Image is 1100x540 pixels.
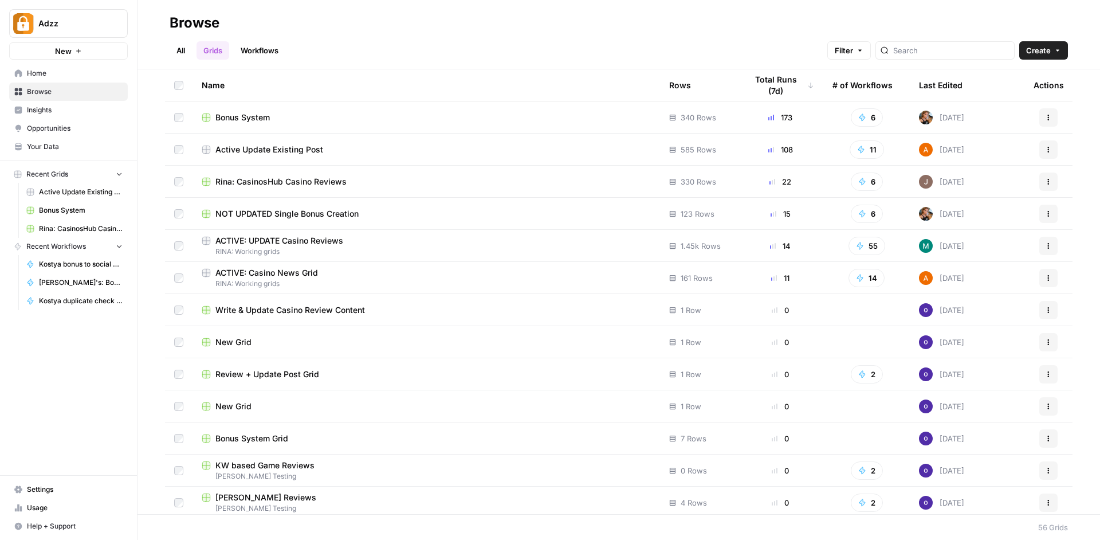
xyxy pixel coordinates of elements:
span: 1 Row [681,369,701,380]
a: [PERSON_NAME] Reviews[PERSON_NAME] Testing [202,492,651,514]
img: c47u9ku7g2b7umnumlgy64eel5a2 [919,367,933,381]
div: [DATE] [919,143,964,156]
span: Opportunities [27,123,123,134]
a: ACTIVE: UPDATE Casino ReviewsRINA: Working grids [202,235,651,257]
a: New Grid [202,336,651,348]
span: [PERSON_NAME] Reviews [215,492,316,503]
span: New Grid [215,401,252,412]
span: Adzz [38,18,108,29]
span: Active Update Existing Post [39,187,123,197]
span: NOT UPDATED Single Bonus Creation [215,208,359,220]
div: 0 [747,336,814,348]
button: Workspace: Adzz [9,9,128,38]
button: 2 [851,365,883,384]
a: Usage [9,499,128,517]
span: [PERSON_NAME] Testing [202,503,651,514]
a: KW based Game Reviews[PERSON_NAME] Testing [202,460,651,482]
div: [DATE] [919,367,964,381]
span: 7 Rows [681,433,706,444]
a: All [170,41,192,60]
div: [DATE] [919,303,964,317]
button: Recent Grids [9,166,128,183]
span: 1 Row [681,336,701,348]
div: 108 [747,144,814,155]
button: Filter [827,41,871,60]
span: ACTIVE: Casino News Grid [215,267,318,279]
span: Insights [27,105,123,115]
a: Bonus System Grid [202,433,651,444]
span: 1 Row [681,304,701,316]
span: Create [1026,45,1051,56]
div: 22 [747,176,814,187]
img: c47u9ku7g2b7umnumlgy64eel5a2 [919,400,933,413]
span: [PERSON_NAME]'s: Bonuses Search [39,277,123,288]
a: Bonus System [202,112,651,123]
img: c47u9ku7g2b7umnumlgy64eel5a2 [919,432,933,445]
a: Active Update Existing Post [21,183,128,201]
img: Adzz Logo [13,13,34,34]
button: 6 [851,205,883,223]
img: nwfydx8388vtdjnj28izaazbsiv8 [919,207,933,221]
a: Grids [197,41,229,60]
span: Browse [27,87,123,97]
div: 173 [747,112,814,123]
img: c47u9ku7g2b7umnumlgy64eel5a2 [919,335,933,349]
button: 55 [848,237,885,255]
div: 14 [747,240,814,252]
div: [DATE] [919,111,964,124]
div: 0 [747,401,814,412]
div: 0 [747,465,814,476]
a: NOT UPDATED Single Bonus Creation [202,208,651,220]
div: 0 [747,304,814,316]
div: 0 [747,433,814,444]
a: Rina: CasinosHub Casino Reviews [202,176,651,187]
a: Settings [9,480,128,499]
div: Browse [170,14,219,32]
a: Rina: CasinosHub Casino Reviews [21,220,128,238]
button: 2 [851,461,883,480]
a: Opportunities [9,119,128,138]
span: Active Update Existing Post [215,144,323,155]
img: c47u9ku7g2b7umnumlgy64eel5a2 [919,496,933,510]
span: 1.45k Rows [681,240,721,252]
span: New [55,45,72,57]
span: ACTIVE: UPDATE Casino Reviews [215,235,343,246]
span: Bonus System Grid [215,433,288,444]
a: Write & Update Casino Review Content [202,304,651,316]
img: 1uqwqwywk0hvkeqipwlzjk5gjbnq [919,143,933,156]
img: nwfydx8388vtdjnj28izaazbsiv8 [919,111,933,124]
img: slv4rmlya7xgt16jt05r5wgtlzht [919,239,933,253]
span: Your Data [27,142,123,152]
div: [DATE] [919,207,964,221]
span: Filter [835,45,853,56]
div: [DATE] [919,496,964,510]
div: Rows [669,69,691,101]
span: Bonus System [215,112,270,123]
span: Recent Workflows [26,241,86,252]
div: Last Edited [919,69,962,101]
a: Active Update Existing Post [202,144,651,155]
span: 330 Rows [681,176,716,187]
div: 15 [747,208,814,220]
span: 4 Rows [681,497,707,508]
img: 1uqwqwywk0hvkeqipwlzjk5gjbnq [919,271,933,285]
img: c47u9ku7g2b7umnumlgy64eel5a2 [919,464,933,478]
a: [PERSON_NAME]'s: Bonuses Search [21,273,128,292]
span: Rina: CasinosHub Casino Reviews [215,176,347,187]
a: Insights [9,101,128,119]
button: 6 [851,173,883,191]
span: Usage [27,503,123,513]
span: 340 Rows [681,112,716,123]
a: Bonus System [21,201,128,220]
button: 14 [848,269,885,287]
input: Search [893,45,1009,56]
div: 0 [747,497,814,508]
span: Settings [27,484,123,495]
span: Review + Update Post Grid [215,369,319,380]
div: [DATE] [919,271,964,285]
span: [PERSON_NAME] Testing [202,471,651,482]
div: # of Workflows [832,69,893,101]
div: 11 [747,272,814,284]
div: [DATE] [919,400,964,413]
span: Recent Grids [26,169,68,179]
